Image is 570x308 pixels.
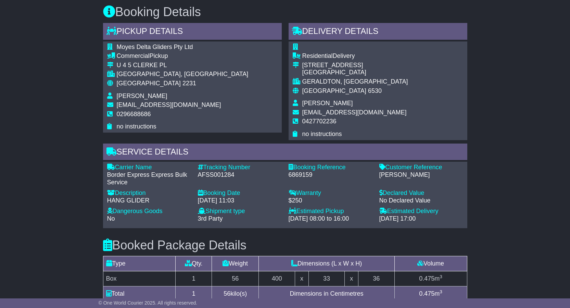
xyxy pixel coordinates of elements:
[103,238,467,252] h3: Booked Package Details
[182,80,196,87] span: 2231
[440,274,442,279] sup: 3
[302,52,408,60] div: Delivery
[107,197,191,205] div: HANG GLIDER
[302,109,407,116] span: [EMAIL_ADDRESS][DOMAIN_NAME]
[107,164,191,171] div: Carrier Name
[107,215,115,222] span: No
[302,78,408,86] div: GERALDTON, [GEOGRAPHIC_DATA]
[107,208,191,215] div: Dangerous Goods
[198,215,223,222] span: 3rd Party
[379,215,463,223] div: [DATE] 17:00
[212,271,259,286] td: 56
[117,80,181,87] span: [GEOGRAPHIC_DATA]
[419,275,434,282] span: 0.475
[176,286,212,301] td: 1
[419,290,434,297] span: 0.475
[394,256,467,271] td: Volume
[117,111,151,118] span: 0296688686
[107,189,191,197] div: Description
[302,100,353,107] span: [PERSON_NAME]
[345,271,358,286] td: x
[198,171,282,179] div: AFSS001284
[302,52,333,59] span: Residential
[302,131,342,137] span: no instructions
[368,87,382,94] span: 6530
[117,123,156,130] span: no instructions
[379,189,463,197] div: Declared Value
[358,271,394,286] td: 36
[198,164,282,171] div: Tracking Number
[103,144,467,162] div: Service Details
[117,52,150,59] span: Commercial
[117,62,249,69] div: U 4 5 CLERKE PL
[103,23,282,41] div: Pickup Details
[212,286,259,301] td: kilo(s)
[198,197,282,205] div: [DATE] 11:03
[379,208,463,215] div: Estimated Delivery
[117,52,249,60] div: Pickup
[289,189,372,197] div: Warranty
[302,87,366,94] span: [GEOGRAPHIC_DATA]
[176,256,212,271] td: Qty.
[289,197,372,205] div: $250
[103,286,176,301] td: Total
[394,271,467,286] td: m
[259,271,295,286] td: 400
[259,286,394,301] td: Dimensions in Centimetres
[295,271,308,286] td: x
[224,290,230,297] span: 56
[302,118,337,125] span: 0427702236
[117,101,221,108] span: [EMAIL_ADDRESS][DOMAIN_NAME]
[107,171,191,186] div: Border Express Express Bulk Service
[289,208,372,215] div: Estimated Pickup
[259,256,394,271] td: Dimensions (L x W x H)
[379,164,463,171] div: Customer Reference
[103,5,467,19] h3: Booking Details
[308,271,345,286] td: 33
[440,289,442,294] sup: 3
[176,271,212,286] td: 1
[394,286,467,301] td: m
[379,171,463,179] div: [PERSON_NAME]
[103,271,176,286] td: Box
[289,23,467,41] div: Delivery Details
[198,189,282,197] div: Booking Date
[379,197,463,205] div: No Declared Value
[302,62,408,69] div: [STREET_ADDRESS]
[289,215,372,223] div: [DATE] 08:00 to 16:00
[117,93,167,99] span: [PERSON_NAME]
[99,300,198,306] span: © One World Courier 2025. All rights reserved.
[289,171,372,179] div: 6869159
[103,256,176,271] td: Type
[117,44,193,50] span: Moyes Delta Gliders Pty Ltd
[302,69,408,76] div: [GEOGRAPHIC_DATA]
[212,256,259,271] td: Weight
[117,71,249,78] div: [GEOGRAPHIC_DATA], [GEOGRAPHIC_DATA]
[289,164,372,171] div: Booking Reference
[198,208,282,215] div: Shipment type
